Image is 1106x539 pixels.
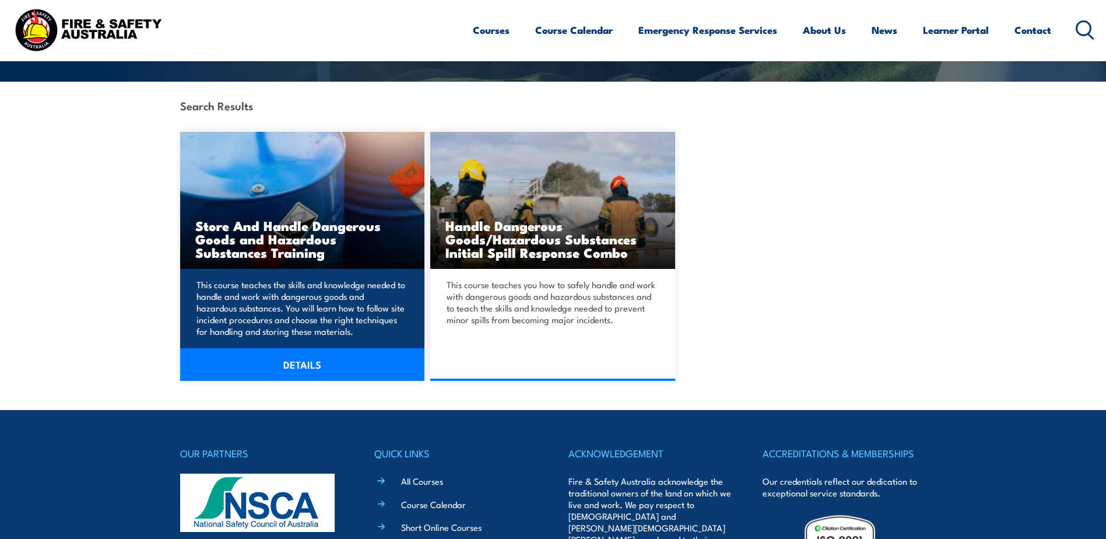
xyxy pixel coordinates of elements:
a: Course Calendar [535,15,613,45]
img: nsca-logo-footer [180,474,335,532]
a: Emergency Response Services [638,15,777,45]
h3: Store And Handle Dangerous Goods and Hazardous Substances Training [195,219,410,259]
a: All Courses [401,475,443,487]
h3: Handle Dangerous Goods/Hazardous Substances Initial Spill Response Combo [445,219,660,259]
h4: OUR PARTNERS [180,445,343,461]
h4: ACKNOWLEDGEMENT [568,445,732,461]
a: About Us [803,15,846,45]
a: Course Calendar [401,498,466,510]
a: News [872,15,897,45]
a: Contact [1014,15,1051,45]
a: Short Online Courses [401,521,482,533]
a: DETAILS [180,348,425,381]
a: Learner Portal [923,15,989,45]
p: This course teaches you how to safely handle and work with dangerous goods and hazardous substanc... [447,279,655,325]
strong: Search Results [180,97,253,113]
img: Fire Team Operations [430,132,675,269]
img: Dangerous Goods [180,132,425,269]
p: Our credentials reflect our dedication to exceptional service standards. [763,475,926,499]
p: This course teaches the skills and knowledge needed to handle and work with dangerous goods and h... [196,279,405,337]
a: Store And Handle Dangerous Goods and Hazardous Substances Training [180,132,425,269]
a: Courses [473,15,510,45]
h4: QUICK LINKS [374,445,538,461]
a: Handle Dangerous Goods/Hazardous Substances Initial Spill Response Combo [430,132,675,269]
h4: ACCREDITATIONS & MEMBERSHIPS [763,445,926,461]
